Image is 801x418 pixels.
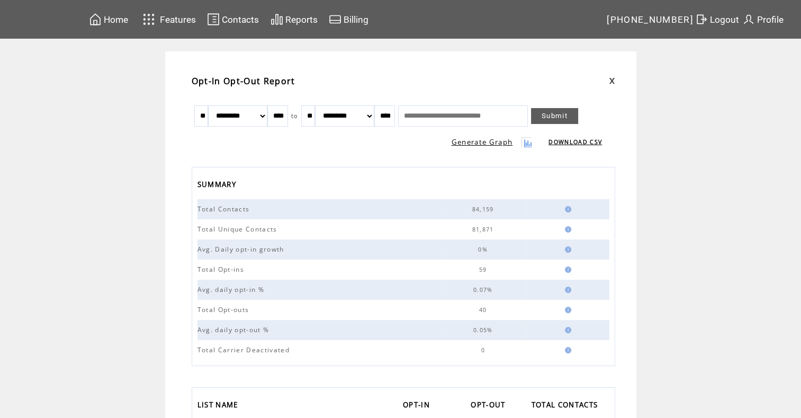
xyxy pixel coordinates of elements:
[741,11,785,28] a: Profile
[140,11,158,28] img: features.svg
[471,397,510,415] a: OPT-OUT
[481,346,487,354] span: 0
[695,13,708,26] img: exit.svg
[562,206,571,212] img: help.gif
[532,397,601,415] span: TOTAL CONTACTS
[197,345,292,354] span: Total Carrier Deactivated
[473,326,496,334] span: 0.05%
[403,397,435,415] a: OPT-IN
[271,13,283,26] img: chart.svg
[479,266,490,273] span: 59
[344,14,368,25] span: Billing
[472,226,497,233] span: 81,871
[710,14,739,25] span: Logout
[160,14,196,25] span: Features
[562,307,571,313] img: help.gif
[197,225,280,234] span: Total Unique Contacts
[207,13,220,26] img: contacts.svg
[757,14,784,25] span: Profile
[197,397,241,415] span: LIST NAME
[197,285,267,294] span: Avg. daily opt-in %
[197,325,272,334] span: Avg. daily opt-out %
[562,287,571,293] img: help.gif
[327,11,370,28] a: Billing
[479,306,490,314] span: 40
[197,177,239,194] span: SUMMARY
[403,397,433,415] span: OPT-IN
[471,397,508,415] span: OPT-OUT
[562,347,571,353] img: help.gif
[473,286,496,294] span: 0.07%
[562,327,571,333] img: help.gif
[562,246,571,253] img: help.gif
[138,9,198,30] a: Features
[222,14,259,25] span: Contacts
[197,245,287,254] span: Avg. Daily opt-in growth
[87,11,130,28] a: Home
[607,14,694,25] span: [PHONE_NUMBER]
[285,14,318,25] span: Reports
[452,137,513,147] a: Generate Graph
[269,11,319,28] a: Reports
[104,14,128,25] span: Home
[532,397,604,415] a: TOTAL CONTACTS
[197,204,253,214] span: Total Contacts
[472,206,497,213] span: 84,159
[89,13,102,26] img: home.svg
[562,266,571,273] img: help.gif
[291,112,298,120] span: to
[192,75,295,87] span: Opt-In Opt-Out Report
[205,11,260,28] a: Contacts
[478,246,490,253] span: 0%
[694,11,741,28] a: Logout
[742,13,755,26] img: profile.svg
[197,265,247,274] span: Total Opt-ins
[197,397,244,415] a: LIST NAME
[548,138,602,146] a: DOWNLOAD CSV
[197,305,252,314] span: Total Opt-outs
[329,13,341,26] img: creidtcard.svg
[531,108,578,124] a: Submit
[562,226,571,233] img: help.gif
